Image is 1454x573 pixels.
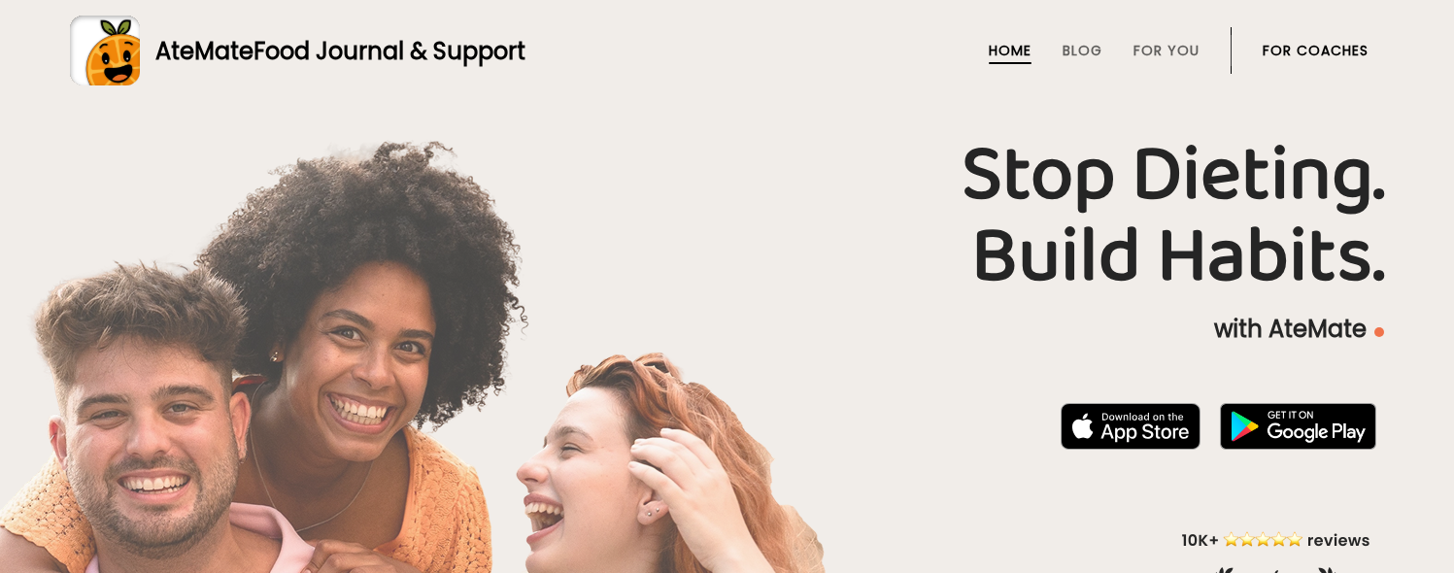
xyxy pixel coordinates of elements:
[1220,403,1376,450] img: badge-download-google.png
[1063,43,1102,58] a: Blog
[70,135,1384,298] h1: Stop Dieting. Build Habits.
[140,34,525,68] div: AteMate
[1263,43,1369,58] a: For Coaches
[989,43,1031,58] a: Home
[1133,43,1200,58] a: For You
[70,314,1384,345] p: with AteMate
[1061,403,1200,450] img: badge-download-apple.svg
[70,16,1384,85] a: AteMateFood Journal & Support
[254,35,525,67] span: Food Journal & Support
